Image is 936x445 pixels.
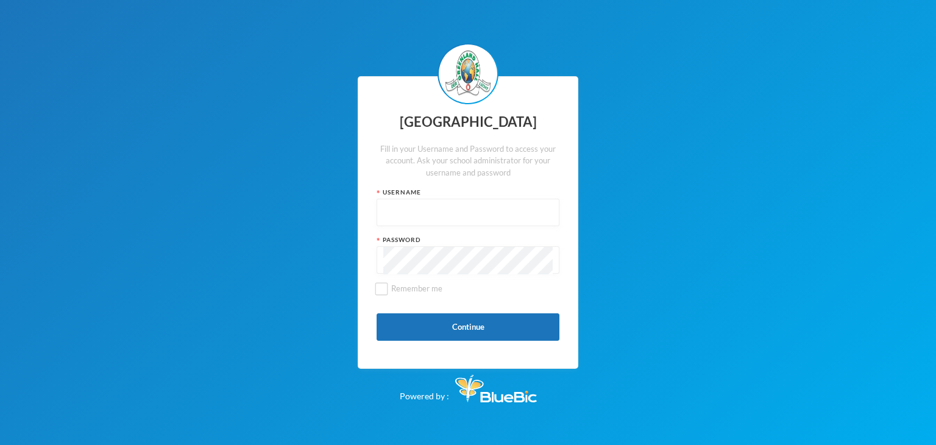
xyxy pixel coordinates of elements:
div: [GEOGRAPHIC_DATA] [377,110,559,134]
span: Remember me [386,283,447,293]
div: Password [377,235,559,244]
div: Username [377,188,559,197]
img: Bluebic [455,375,537,402]
button: Continue [377,313,559,341]
div: Powered by : [400,369,537,402]
div: Fill in your Username and Password to access your account. Ask your school administrator for your... [377,143,559,179]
